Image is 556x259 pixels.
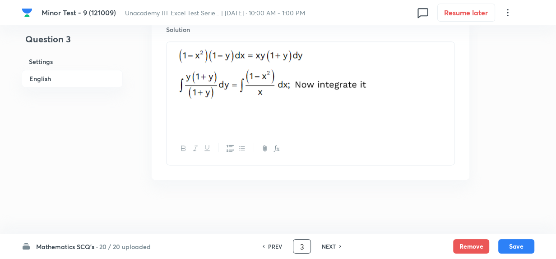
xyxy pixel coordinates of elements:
h4: Question 3 [22,32,123,53]
h6: NEXT [322,242,336,250]
button: Remove [453,239,489,254]
img: Company Logo [22,7,32,18]
button: Save [498,239,534,254]
h6: Solution [166,25,455,34]
img: 04-10-25-05:53:51-AM [173,47,404,124]
h6: PREV [268,242,282,250]
h6: Mathematics SCQ's · [36,242,98,251]
a: Company Logo [22,7,34,18]
h6: Settings [22,53,123,70]
h6: 20 / 20 uploaded [99,242,151,251]
h6: English [22,70,123,87]
span: Minor Test - 9 (121009) [42,8,116,17]
span: Unacademy IIT Excel Test Serie... | [DATE] · 10:00 AM - 1:00 PM [125,9,305,17]
button: Resume later [437,4,495,22]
